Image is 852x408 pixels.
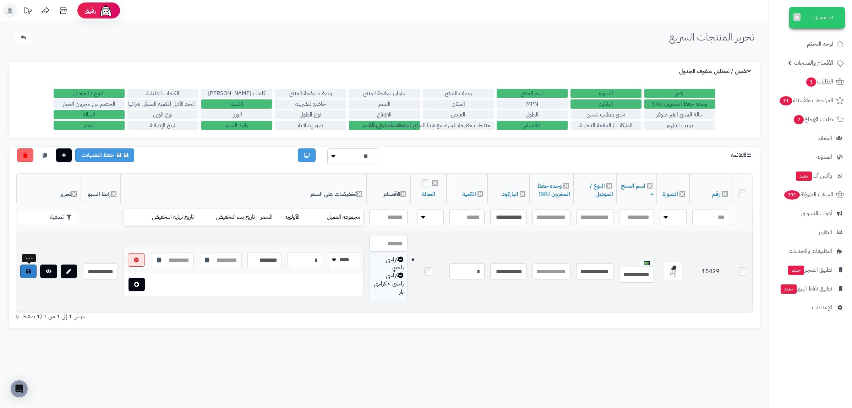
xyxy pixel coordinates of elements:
[201,110,272,119] label: الوزن
[773,148,848,165] a: المدونة
[275,110,346,119] label: نوع الطول
[773,92,848,109] a: المراجعات والأسئلة11
[497,99,568,109] label: MPN
[423,110,494,119] label: العرض
[502,190,518,198] a: الباركود
[621,182,654,198] a: اسم المنتج
[662,190,678,198] a: الصورة
[201,89,272,98] label: كلمات [PERSON_NAME]
[349,110,420,119] label: الارتفاع
[570,99,641,109] label: الباركود
[54,121,125,130] label: تحرير
[780,284,832,294] span: تطبيق نقاط البيع
[644,99,715,109] label: وحده حفظ المخزون SKU
[794,115,804,124] span: 2
[275,121,346,130] label: صور إضافية
[789,7,845,28] div: تم التعديل!
[669,31,754,43] h1: تحرير المنتجات السريع
[773,130,848,147] a: العملاء
[54,89,125,98] label: النوع / الموديل
[19,4,37,20] a: تحديثات المنصة
[712,190,721,198] a: رقم
[644,89,715,98] label: رقم
[197,209,258,226] td: تاريخ بدء التخفيض
[497,110,568,119] label: الطول
[819,227,832,237] span: التقارير
[773,186,848,203] a: السلات المتروكة331
[423,99,494,109] label: المكان
[373,272,404,296] div: كراسي راحتي > كراسي بار
[731,152,753,159] h3: القائمة
[794,58,833,68] span: الأقسام والمنتجات
[132,209,197,226] td: تاريخ نهاية التخفيض
[54,110,125,119] label: الحالة
[806,77,816,87] span: 1
[570,121,641,130] label: الماركات / العلامة التجارية
[816,152,832,162] span: المدونة
[423,89,494,98] label: وصف المنتج
[127,121,198,130] label: تاريخ الإضافة
[18,211,77,224] button: تصفية
[781,284,797,294] span: جديد
[366,174,410,203] th: الأقسام
[84,6,96,15] span: رفيق
[282,209,310,226] td: الأولوية
[773,243,848,260] a: التطبيقات والخدمات
[773,167,848,184] a: وآتس آبجديد
[789,246,832,256] span: التطبيقات والخدمات
[258,209,282,226] td: السعر
[773,224,848,241] a: التقارير
[275,89,346,98] label: وصف صفحة المنتج
[423,121,494,130] label: منتجات مقترحة للشراء مع هذا المنتج (منتجات تُشترى معًا)
[497,89,568,98] label: اسم المنتج
[644,261,650,265] img: العربية
[373,256,404,272] div: كراسي راحتي
[121,174,366,203] th: تخفيضات على السعر
[99,4,113,18] img: ai-face.png
[793,114,833,124] span: طلبات الإرجاع
[788,266,804,275] span: جديد
[779,96,833,105] span: المراجعات والأسئلة
[11,312,384,321] div: عرض 1 إلى 1 من 1 (1 صفحات)
[773,111,848,128] a: طلبات الإرجاع2
[773,205,848,222] a: أدوات التسويق
[275,99,346,109] label: خاضع للضريبة
[795,171,832,181] span: وآتس آب
[780,96,792,105] span: 11
[462,190,476,198] a: الكمية
[497,121,568,130] label: الأقسام
[22,254,36,262] div: حفظ
[783,190,833,200] span: السلات المتروكة
[773,280,848,297] a: تطبيق نقاط البيعجديد
[773,261,848,278] a: تطبيق المتجرجديد
[201,99,272,109] label: الكمية
[201,121,272,130] label: رابط السيو
[805,77,833,87] span: الطلبات
[16,174,81,203] th: تحرير
[784,190,800,200] span: 331
[796,172,812,181] span: جديد
[812,303,832,312] span: الإعدادات
[570,110,641,119] label: منتج يتطلب شحن
[570,89,641,98] label: الصورة
[590,182,613,198] a: النوع / الموديل
[644,121,715,130] label: ترتيب الظهور
[349,99,420,109] label: السعر
[787,265,832,275] span: تطبيق المتجر
[11,380,28,397] div: Open Intercom Messenger
[793,13,801,21] button: ×
[81,174,121,203] th: رابط السيو
[679,68,753,75] h3: تفعيل / تعطليل صفوف الجدول
[807,39,833,49] span: لوحة التحكم
[773,36,848,53] a: لوحة التحكم
[127,99,198,109] label: الحد الأدنى للكمية الممكن شرائها
[689,232,732,312] td: 15429
[801,208,832,218] span: أدوات التسويق
[310,209,363,226] td: مجموعة العميل
[537,182,570,198] a: وحده حفظ المخزون SKU
[818,133,832,143] span: العملاء
[349,89,420,98] label: عنوان صفحة المنتج
[349,121,420,130] label: تخفيضات على السعر
[773,73,848,90] a: الطلبات1
[773,299,848,316] a: الإعدادات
